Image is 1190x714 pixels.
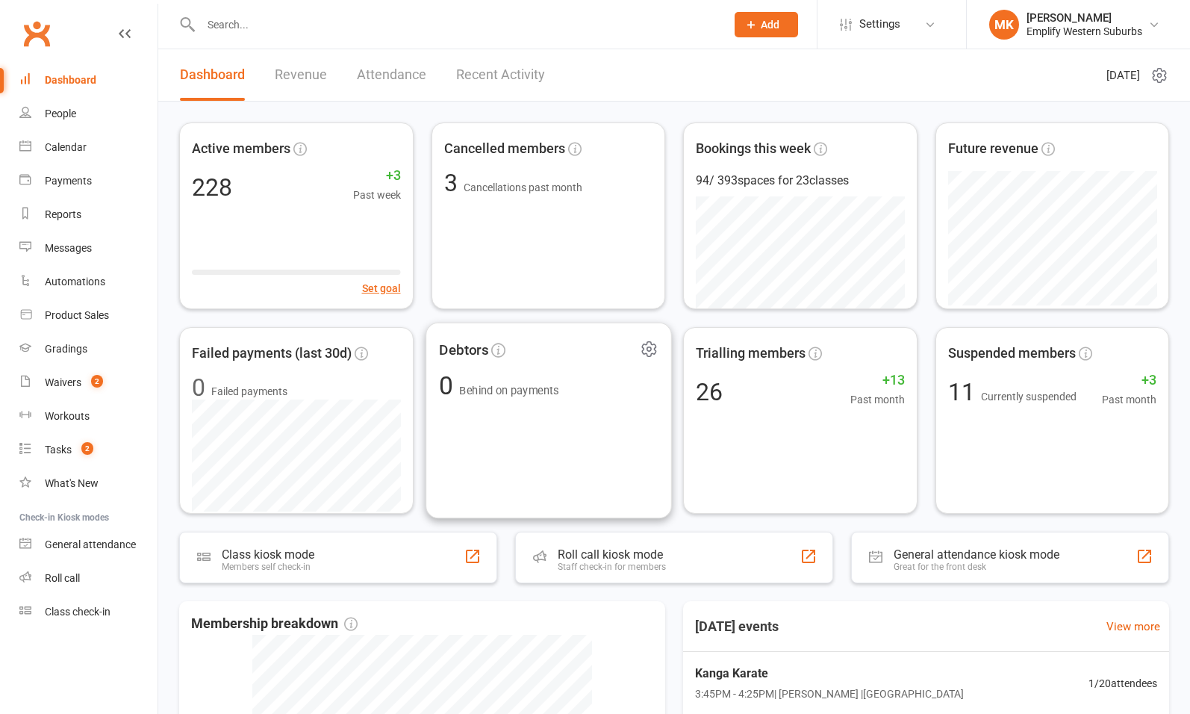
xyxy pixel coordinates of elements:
[19,164,158,198] a: Payments
[696,138,811,160] span: Bookings this week
[464,181,582,193] span: Cancellations past month
[45,108,76,119] div: People
[45,477,99,489] div: What's New
[459,385,558,397] span: Behind on payments
[19,131,158,164] a: Calendar
[362,280,401,297] button: Set goal
[1027,11,1142,25] div: [PERSON_NAME]
[81,442,93,455] span: 2
[894,547,1059,562] div: General attendance kiosk mode
[19,198,158,232] a: Reports
[19,467,158,500] a: What's New
[222,562,314,572] div: Members self check-in
[45,444,72,456] div: Tasks
[191,613,358,635] span: Membership breakdown
[18,15,55,52] a: Clubworx
[45,242,92,254] div: Messages
[696,380,723,404] div: 26
[45,343,87,355] div: Gradings
[45,538,136,550] div: General attendance
[850,370,905,391] span: +13
[192,376,205,400] div: 0
[19,562,158,595] a: Roll call
[222,547,314,562] div: Class kiosk mode
[19,400,158,433] a: Workouts
[45,74,96,86] div: Dashboard
[1106,618,1160,636] a: View more
[45,309,109,321] div: Product Sales
[981,391,1077,403] span: Currently suspended
[1027,25,1142,38] div: Emplify Western Suburbs
[456,49,545,101] a: Recent Activity
[444,169,464,197] span: 3
[558,562,666,572] div: Staff check-in for members
[948,380,1077,404] div: 11
[696,171,905,190] div: 94 / 393 spaces for 23 classes
[439,371,459,401] span: 0
[859,7,900,41] span: Settings
[45,141,87,153] div: Calendar
[45,410,90,422] div: Workouts
[192,343,352,364] span: Failed payments (last 30d)
[275,49,327,101] a: Revenue
[894,562,1059,572] div: Great for the front desk
[192,176,232,199] div: 228
[196,14,715,35] input: Search...
[439,338,488,361] span: Debtors
[211,383,287,400] span: Failed payments
[19,366,158,400] a: Waivers 2
[19,528,158,562] a: General attendance kiosk mode
[180,49,245,101] a: Dashboard
[19,332,158,366] a: Gradings
[45,572,80,584] div: Roll call
[45,175,92,187] div: Payments
[45,208,81,220] div: Reports
[192,138,290,160] span: Active members
[45,376,81,388] div: Waivers
[695,686,964,702] span: 3:45PM - 4:25PM | [PERSON_NAME] | [GEOGRAPHIC_DATA]
[1088,675,1157,692] span: 1 / 20 attendees
[989,10,1019,40] div: MK
[19,265,158,299] a: Automations
[19,63,158,97] a: Dashboard
[19,595,158,629] a: Class kiosk mode
[1102,370,1156,391] span: +3
[45,606,110,618] div: Class check-in
[91,375,103,388] span: 2
[558,547,666,562] div: Roll call kiosk mode
[735,12,798,37] button: Add
[850,391,905,408] span: Past month
[1102,391,1156,408] span: Past month
[19,232,158,265] a: Messages
[19,433,158,467] a: Tasks 2
[45,276,105,288] div: Automations
[948,343,1076,364] span: Suspended members
[19,299,158,332] a: Product Sales
[357,49,426,101] a: Attendance
[353,165,401,187] span: +3
[948,138,1038,160] span: Future revenue
[353,187,401,203] span: Past week
[696,343,806,364] span: Trialling members
[19,97,158,131] a: People
[1106,66,1140,84] span: [DATE]
[695,664,964,683] span: Kanga Karate
[683,613,791,640] h3: [DATE] events
[761,19,779,31] span: Add
[444,138,565,160] span: Cancelled members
